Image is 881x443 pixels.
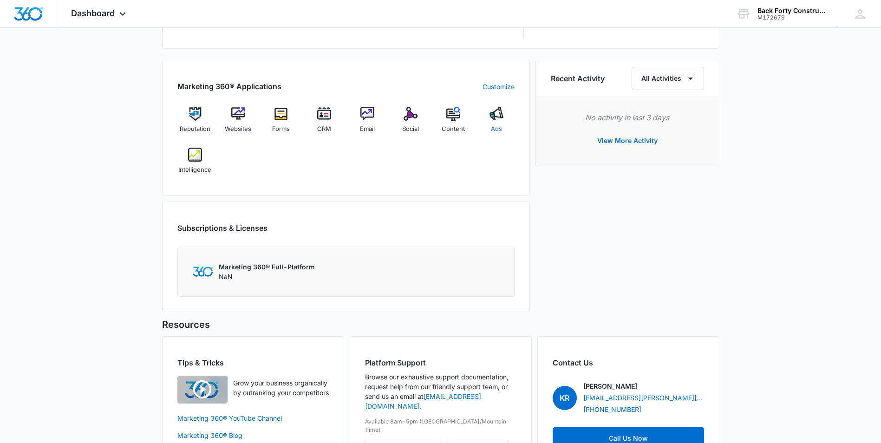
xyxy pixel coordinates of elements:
div: NaN [219,262,315,281]
img: Quick Overview Video [177,376,228,404]
span: Intelligence [178,165,211,175]
a: Marketing 360® YouTube Channel [177,413,329,423]
a: Marketing 360® Blog [177,430,329,440]
span: Websites [225,124,251,134]
span: CRM [317,124,331,134]
h2: Platform Support [365,357,516,368]
p: No activity in last 3 days [551,112,704,123]
a: Social [392,107,428,140]
span: KR [553,386,577,410]
a: Customize [483,82,515,91]
a: Content [436,107,471,140]
p: Available 8am-5pm ([GEOGRAPHIC_DATA]/Mountain Time) [365,417,516,434]
a: CRM [307,107,342,140]
img: Marketing 360 Logo [193,267,213,276]
span: Social [402,124,419,134]
p: [PERSON_NAME] [583,381,637,391]
span: Reputation [180,124,210,134]
a: Ads [479,107,515,140]
h6: Recent Activity [551,73,605,84]
p: Browse our exhaustive support documentation, request help from our friendly support team, or send... [365,372,516,411]
span: Dashboard [71,8,115,18]
h5: Resources [162,318,719,332]
a: Websites [220,107,256,140]
a: Intelligence [177,148,213,181]
p: Grow your business organically by outranking your competitors [233,378,329,397]
div: account name [757,7,825,14]
span: Ads [491,124,502,134]
span: Content [442,124,465,134]
a: Reputation [177,107,213,140]
a: [EMAIL_ADDRESS][PERSON_NAME][DOMAIN_NAME] [583,393,704,403]
a: [PHONE_NUMBER] [583,404,641,414]
h2: Subscriptions & Licenses [177,222,268,234]
div: account id [757,14,825,21]
h2: Tips & Tricks [177,357,329,368]
p: Marketing 360® Full-Platform [219,262,315,272]
button: All Activities [632,67,704,90]
span: Forms [272,124,290,134]
a: Forms [263,107,299,140]
span: Email [360,124,375,134]
h2: Marketing 360® Applications [177,81,281,92]
h2: Contact Us [553,357,704,368]
button: View More Activity [588,130,667,152]
a: Email [350,107,385,140]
